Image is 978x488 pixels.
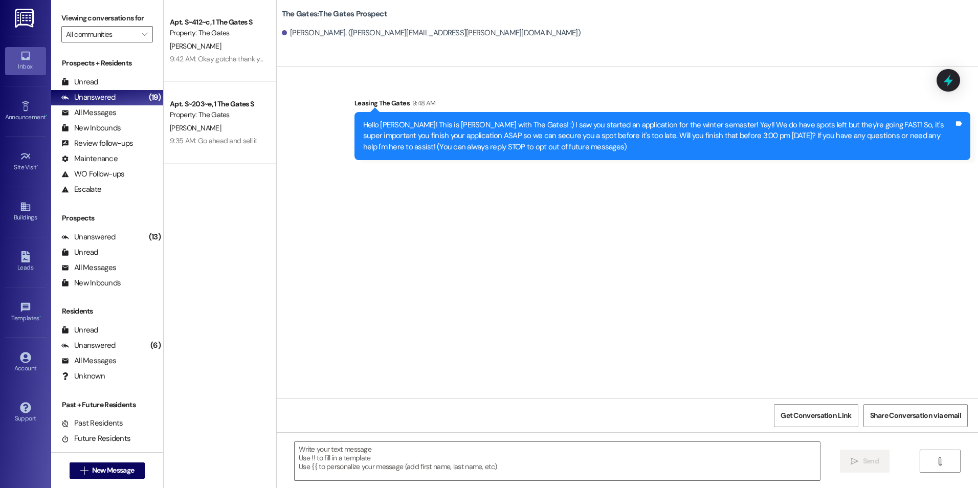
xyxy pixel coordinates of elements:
[61,169,124,180] div: WO Follow-ups
[5,148,46,175] a: Site Visit •
[61,107,116,118] div: All Messages
[5,349,46,376] a: Account
[5,248,46,276] a: Leads
[863,456,879,467] span: Send
[148,338,163,353] div: (6)
[170,136,257,145] div: 9:35 AM: Go ahead and sell it
[61,138,133,149] div: Review follow-ups
[51,400,163,410] div: Past + Future Residents
[851,457,858,465] i: 
[15,9,36,28] img: ResiDesk Logo
[61,153,118,164] div: Maintenance
[282,9,387,19] b: The Gates: The Gates Prospect
[61,92,116,103] div: Unanswered
[66,26,137,42] input: All communities
[61,433,130,444] div: Future Residents
[870,410,961,421] span: Share Conversation via email
[170,54,269,63] div: 9:42 AM: Okay gotcha thank you!
[146,90,163,105] div: (19)
[142,30,147,38] i: 
[170,17,264,28] div: Apt. S~412~c, 1 The Gates S
[51,58,163,69] div: Prospects + Residents
[70,462,145,479] button: New Message
[51,306,163,317] div: Residents
[354,98,970,112] div: Leasing The Gates
[80,467,88,475] i: 
[61,340,116,351] div: Unanswered
[146,229,163,245] div: (13)
[363,120,954,152] div: Hello [PERSON_NAME]! This is [PERSON_NAME] with The Gates! :) I saw you started an application fo...
[282,28,581,38] div: [PERSON_NAME]. ([PERSON_NAME][EMAIL_ADDRESS][PERSON_NAME][DOMAIN_NAME])
[170,109,264,120] div: Property: The Gates
[61,232,116,242] div: Unanswered
[410,98,435,108] div: 9:48 AM
[92,465,134,476] span: New Message
[61,247,98,258] div: Unread
[863,404,968,427] button: Share Conversation via email
[61,184,101,195] div: Escalate
[61,356,116,366] div: All Messages
[37,162,38,169] span: •
[61,418,123,429] div: Past Residents
[61,123,121,134] div: New Inbounds
[61,371,105,382] div: Unknown
[46,112,47,119] span: •
[39,313,41,320] span: •
[61,278,121,289] div: New Inbounds
[774,404,858,427] button: Get Conversation Link
[5,299,46,326] a: Templates •
[5,47,46,75] a: Inbox
[51,213,163,224] div: Prospects
[61,325,98,336] div: Unread
[170,99,264,109] div: Apt. S~203~e, 1 The Gates S
[170,28,264,38] div: Property: The Gates
[61,10,153,26] label: Viewing conversations for
[170,123,221,132] span: [PERSON_NAME]
[781,410,851,421] span: Get Conversation Link
[840,450,890,473] button: Send
[5,399,46,427] a: Support
[936,457,944,465] i: 
[170,41,221,51] span: [PERSON_NAME]
[61,262,116,273] div: All Messages
[5,198,46,226] a: Buildings
[61,77,98,87] div: Unread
